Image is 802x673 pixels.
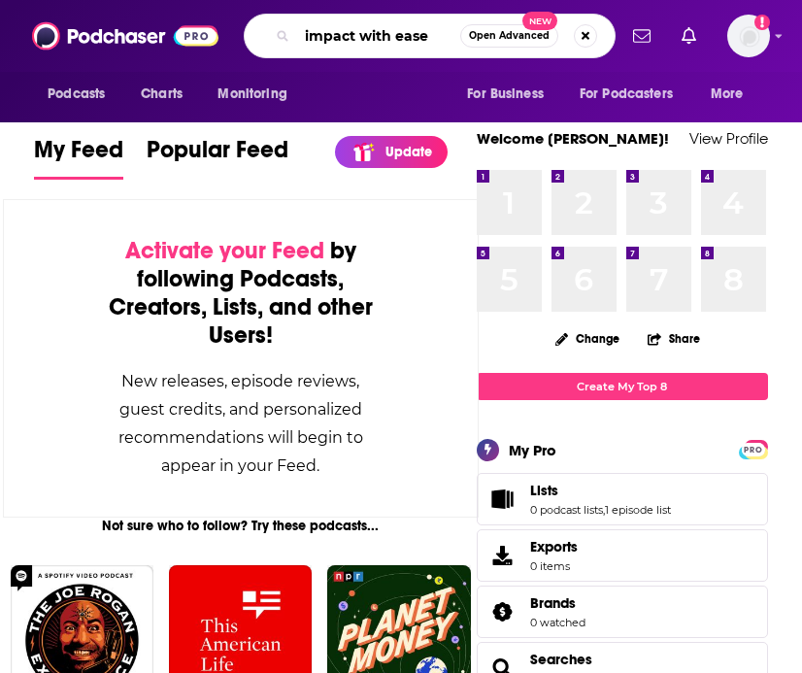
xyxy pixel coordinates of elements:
[128,76,194,113] a: Charts
[647,320,701,357] button: Share
[125,236,324,265] span: Activate your Feed
[34,135,123,176] span: My Feed
[477,529,768,582] a: Exports
[530,651,592,668] a: Searches
[32,17,218,54] img: Podchaser - Follow, Share and Rate Podcasts
[3,518,478,534] div: Not sure who to follow? Try these podcasts...
[603,503,605,517] span: ,
[727,15,770,57] img: User Profile
[147,135,288,180] a: Popular Feed
[754,15,770,30] svg: Add a profile image
[477,129,669,148] a: Welcome [PERSON_NAME]!
[544,326,631,351] button: Change
[477,373,768,399] a: Create My Top 8
[727,15,770,57] span: Logged in as kkitamorn
[101,237,380,350] div: by following Podcasts, Creators, Lists, and other Users!
[453,76,568,113] button: open menu
[141,81,183,108] span: Charts
[297,20,460,51] input: Search podcasts, credits, & more...
[697,76,768,113] button: open menu
[742,441,765,455] a: PRO
[530,482,671,499] a: Lists
[711,81,744,108] span: More
[530,594,585,612] a: Brands
[469,31,550,41] span: Open Advanced
[530,538,578,555] span: Exports
[335,136,448,168] a: Update
[605,503,671,517] a: 1 episode list
[147,135,288,176] span: Popular Feed
[460,24,558,48] button: Open AdvancedNew
[101,367,380,480] div: New releases, episode reviews, guest credits, and personalized recommendations will begin to appe...
[467,81,544,108] span: For Business
[217,81,286,108] span: Monitoring
[530,482,558,499] span: Lists
[674,19,704,52] a: Show notifications dropdown
[477,586,768,638] span: Brands
[477,473,768,525] span: Lists
[385,144,432,160] p: Update
[34,76,130,113] button: open menu
[244,14,616,58] div: Search podcasts, credits, & more...
[530,616,585,629] a: 0 watched
[530,503,603,517] a: 0 podcast lists
[484,486,522,513] a: Lists
[48,81,105,108] span: Podcasts
[727,15,770,57] button: Show profile menu
[204,76,312,113] button: open menu
[34,135,123,180] a: My Feed
[522,12,557,30] span: New
[567,76,701,113] button: open menu
[484,598,522,625] a: Brands
[530,559,578,573] span: 0 items
[530,594,576,612] span: Brands
[509,441,556,459] div: My Pro
[625,19,658,52] a: Show notifications dropdown
[580,81,673,108] span: For Podcasters
[484,542,522,569] span: Exports
[742,443,765,457] span: PRO
[689,129,768,148] a: View Profile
